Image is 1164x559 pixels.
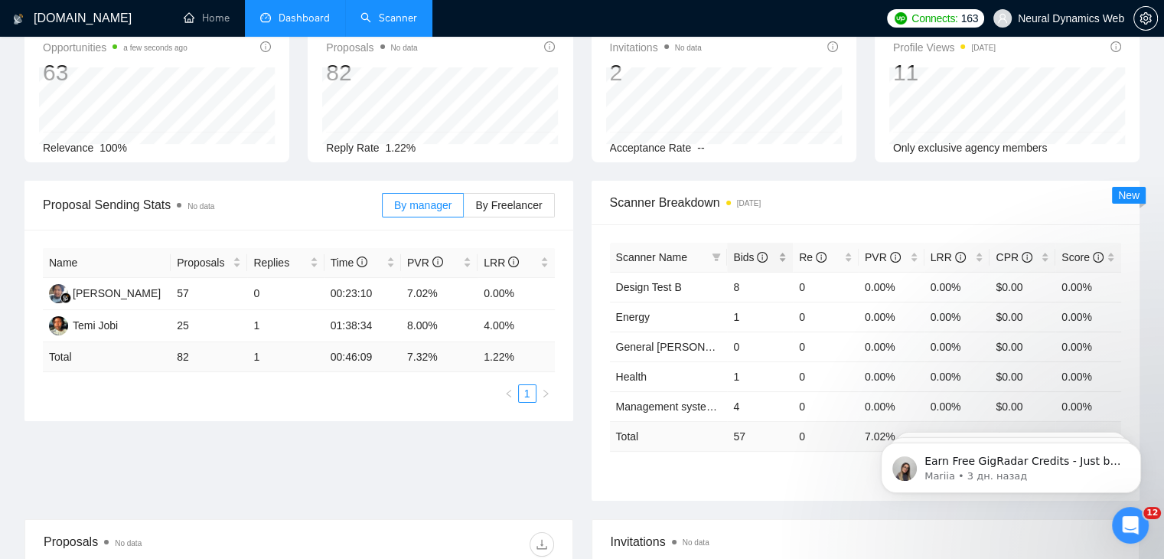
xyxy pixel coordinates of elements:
td: 0.00% [859,361,924,391]
button: left [500,384,518,403]
div: 11 [893,58,996,87]
span: left [504,389,514,398]
td: 0.00% [859,302,924,332]
div: Temi Jobi [73,317,118,334]
span: New [1118,189,1140,201]
th: Proposals [171,248,247,278]
span: No data [391,44,418,52]
td: 1 [727,361,793,391]
span: info-circle [544,41,555,52]
span: Invitations [610,38,702,57]
span: By manager [394,199,452,211]
td: 0.00% [1055,272,1121,302]
img: logo [13,7,24,31]
td: 0 [793,361,859,391]
td: 25 [171,310,247,342]
span: info-circle [955,252,966,263]
span: Acceptance Rate [610,142,692,154]
td: 0.00% [924,302,990,332]
span: PVR [407,257,443,269]
span: Relevance [43,142,93,154]
td: 82 [171,342,247,372]
time: [DATE] [737,199,761,208]
td: 0 [793,302,859,332]
th: Replies [247,248,324,278]
a: 1 [519,385,536,402]
span: LRR [484,257,519,269]
span: info-circle [357,257,367,267]
button: download [530,532,554,557]
span: Proposal Sending Stats [43,195,382,214]
a: searchScanner [360,11,417,25]
td: 0.00% [859,332,924,361]
span: Proposals [326,38,417,57]
span: Opportunities [43,38,187,57]
td: 0.00% [478,278,554,310]
span: Reply Rate [326,142,379,154]
td: 0.00% [924,272,990,302]
span: 100% [99,142,127,154]
td: 1 [247,310,324,342]
span: Replies [253,254,306,271]
img: AS [49,284,68,303]
td: 0 [247,278,324,310]
iframe: Intercom notifications сообщение [858,410,1164,518]
td: 0 [793,421,859,451]
td: 57 [727,421,793,451]
td: $0.00 [990,302,1055,332]
span: filter [712,253,721,262]
span: PVR [865,251,901,263]
span: 1.22% [386,142,416,154]
td: $0.00 [990,361,1055,391]
td: 0.00% [1055,302,1121,332]
span: Dashboard [279,11,330,25]
span: dashboard [260,12,271,23]
td: $0.00 [990,272,1055,302]
span: Connects: [911,10,957,27]
a: Energy [616,311,650,323]
span: Score [1061,251,1103,263]
li: Previous Page [500,384,518,403]
span: Re [799,251,827,263]
span: right [541,389,550,398]
span: download [530,538,553,551]
time: a few seconds ago [123,44,187,52]
span: info-circle [432,257,443,267]
td: 1.22 % [478,342,554,372]
td: $0.00 [990,391,1055,421]
td: 0.00% [924,361,990,391]
span: setting [1134,12,1157,25]
a: Design Test B [616,281,682,293]
span: Only exclusive agency members [893,142,1048,154]
td: 00:46:09 [324,342,401,372]
td: 1 [727,302,793,332]
td: 4 [727,391,793,421]
span: info-circle [508,257,519,267]
div: 2 [610,58,702,87]
span: Proposals [177,254,230,271]
iframe: Intercom live chat [1112,507,1149,544]
span: Scanner Breakdown [610,193,1122,212]
span: info-circle [260,41,271,52]
td: 00:23:10 [324,278,401,310]
td: 01:38:34 [324,310,401,342]
a: homeHome [184,11,230,25]
span: No data [187,202,214,211]
span: info-circle [1022,252,1032,263]
span: No data [115,539,142,548]
td: 57 [171,278,247,310]
span: Profile Views [893,38,996,57]
td: 0.00% [859,391,924,421]
span: By Freelancer [475,199,542,211]
span: CPR [996,251,1032,263]
img: upwork-logo.png [895,12,907,25]
span: Scanner Name [616,251,687,263]
span: info-circle [757,252,768,263]
div: 63 [43,58,187,87]
td: 0.00% [1055,361,1121,391]
span: info-circle [1093,252,1104,263]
